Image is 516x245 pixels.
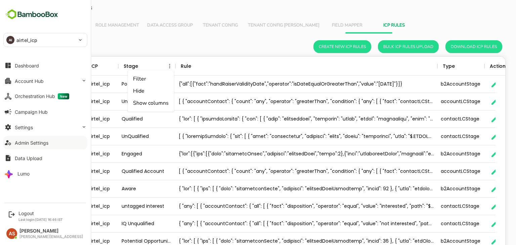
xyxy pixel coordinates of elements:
div: Type [419,57,431,76]
li: Hide [104,85,150,97]
div: [ { "accountContact": { "count": "any", "operator": "greaterThan", "condition": { "any": [ { "fac... [152,93,414,110]
div: 1 [11,198,61,215]
button: Menu [142,62,150,70]
div: UnQualified [95,128,152,145]
div: Admin Settings [15,140,48,146]
div: airtel_icp [61,128,95,145]
div: Stage [100,57,115,76]
div: Dashboard [15,63,39,68]
div: b2AccountStage [414,76,461,93]
li: Show columns [104,97,150,109]
button: Campaign Hub [3,105,87,118]
div: [ { "accountContact": { "count": "any", "operator": "greaterThan", "condition": { "any": [ { "fac... [152,163,414,180]
div: Unqualified Account [95,93,152,110]
div: { "any": [ { "accountContact": { "all": [ { "fact": "disposition", "operator": "equal", "value": ... [152,198,414,215]
button: Download ICP Rules [422,40,479,53]
button: Settings [3,120,87,134]
div: { "lor": [ { "ipsumdoLorsita": { "con": [ { "adip": "elitseddoei", "temporin": "utlab", "etdol": ... [152,110,414,128]
p: airtel_icp [16,37,37,44]
div: 11 [11,128,61,145]
span: Tenant Config [177,23,216,28]
div: Rule [157,57,168,76]
div: Settings [15,125,33,130]
button: Dashboard [3,59,87,72]
div: Data Upload [15,155,42,161]
div: Account Hub [15,78,44,84]
div: 2 [11,215,61,233]
div: { "any": [ { "accountContact": { "all": [ { "fact": "disposition", "operator": "equal", "value": ... [152,215,414,233]
div: Lumo [17,171,30,177]
div: airtel_icp [61,110,95,128]
button: Create New ICP Rules [290,40,348,53]
div: Aware [95,180,152,198]
div: contactLCStage [414,215,461,233]
span: User Management [20,23,64,28]
div: ICP [67,57,74,76]
div: Potential Opportunity [95,76,152,93]
div: contactLCStage [414,198,461,215]
div: 13 [11,163,61,180]
div: [ { "loremipSumdolo": { "sit": [ { "amet": "consectetur", "adipisci": "elits", "doeiu": "temporin... [152,128,414,145]
div: Priority Order [16,57,49,76]
div: airtel_icp [61,198,95,215]
div: 2 [11,180,61,198]
div: Logout [18,210,63,216]
div: airtel_icp [61,93,95,110]
button: Admin Settings [3,136,87,149]
div: 10 [11,110,61,128]
span: ICP Rules [351,23,390,28]
div: AS [6,228,17,239]
span: Role Management [72,23,116,28]
button: Lumo [3,167,87,180]
div: accountLCStage [414,163,461,180]
div: Engaged [95,145,152,163]
button: Bulk ICP Rules Upload [354,40,415,53]
div: airtel_icp [61,76,95,93]
div: { "lor": [ { "ips": [ { "dolo": "sitametconSecte", "adipisci": "elitsedDoeiUsmodtemp", "incid": 9... [152,180,414,198]
div: {"all":[{"fact":"handRaiserValidityDate","operator":"isDateEqualOrGreaterThan","value":"[DATE]"}]} [152,76,414,93]
button: Data Upload [3,151,87,165]
div: Campaign Hub [15,109,48,115]
div: IQ Unqualified [95,215,152,233]
div: 5 [11,76,61,93]
div: contactLCStage [414,110,461,128]
div: [PERSON_NAME][EMAIL_ADDRESS] [19,235,83,239]
li: Filter [104,73,150,85]
div: [PERSON_NAME] [19,228,83,234]
div: {"lor":[{"ips":[{"dolo":"sitametcOnsec","adipisci":"elitsedDoei","tempo":2},{"inci":"utlaboreetDo... [152,145,414,163]
div: Qualified Account [95,163,152,180]
span: Field Mapper [304,23,343,28]
div: airtel_icp [61,163,95,180]
div: airtel_icp [61,145,95,163]
div: 5 [11,93,61,110]
div: AIairtel_icp [4,33,87,47]
button: Orchestration HubNew [3,90,87,103]
span: New [58,93,69,99]
button: Account Hub [3,74,87,88]
div: b2AccountStage [414,145,461,163]
div: 3 [11,145,61,163]
div: airtel_icp [61,215,95,233]
div: b2AccountStage [414,180,461,198]
div: accountLCStage [414,93,461,110]
div: Qualified [95,110,152,128]
ul: Menu [104,70,150,112]
p: Last login: [DATE] 16:46 IST [18,217,63,222]
div: untagged interest [95,198,152,215]
div: AI [6,36,14,44]
div: airtel_icp [61,180,95,198]
div: contactLCStage [414,128,461,145]
div: Actions [466,57,485,76]
div: Vertical tabs example [16,17,476,34]
img: BambooboxFullLogoMark.5f36c76dfaba33ec1ec1367b70bb1252.svg [3,8,60,21]
div: Orchestration Hub [15,93,69,99]
h6: ICP Rules [14,41,43,52]
span: Tenant Config [PERSON_NAME] [224,23,296,28]
span: Data Access Group [124,23,169,28]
